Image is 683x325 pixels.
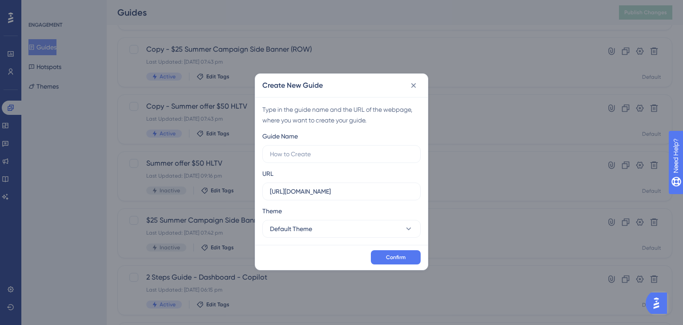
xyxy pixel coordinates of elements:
[386,254,406,261] span: Confirm
[21,2,56,13] span: Need Help?
[262,168,273,179] div: URL
[262,80,323,91] h2: Create New Guide
[270,187,413,196] input: https://www.example.com
[262,206,282,216] span: Theme
[270,149,413,159] input: How to Create
[262,131,298,142] div: Guide Name
[646,290,672,317] iframe: UserGuiding AI Assistant Launcher
[270,223,312,234] span: Default Theme
[262,104,421,126] div: Type in the guide name and the URL of the webpage, where you want to create your guide.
